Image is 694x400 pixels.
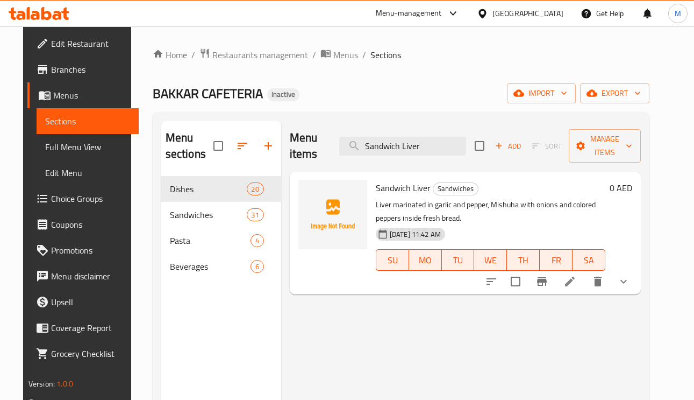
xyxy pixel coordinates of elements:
span: Select to update [504,270,527,293]
a: Branches [27,57,139,82]
span: Add [493,140,523,152]
a: Home [153,48,187,61]
div: Sandwiches [433,183,478,195]
a: Grocery Checklist [27,341,139,367]
button: SU [376,249,409,271]
a: Upsell [27,289,139,315]
span: M [675,8,681,19]
button: Manage items [569,129,641,163]
h6: 0 AED [610,180,632,195]
span: Inactive [267,90,299,99]
a: Restaurants management [199,48,308,62]
div: [GEOGRAPHIC_DATA] [492,8,563,19]
span: Coupons [51,218,131,231]
span: SU [381,252,405,268]
span: Pasta [170,234,251,247]
span: Menu disclaimer [51,270,131,283]
div: Beverages6 [161,254,281,279]
div: Menu-management [376,7,442,20]
a: Menus [320,48,358,62]
nav: Menu sections [161,172,281,284]
span: Edit Menu [45,166,131,179]
span: Upsell [51,296,131,308]
span: [DATE] 11:42 AM [385,229,445,240]
div: Sandwiches31 [161,202,281,228]
span: Sandwiches [170,208,247,221]
a: Edit Menu [37,160,139,186]
span: 1.0.0 [56,377,73,391]
button: sort-choices [478,269,504,294]
li: / [362,48,366,61]
input: search [339,137,466,156]
li: / [191,48,195,61]
img: Sandwich Liver [298,180,367,249]
button: TH [507,249,540,271]
span: Version: [28,377,55,391]
span: Menus [333,48,358,61]
span: Branches [51,63,131,76]
span: TH [511,252,535,268]
a: Sections [37,108,139,134]
span: Dishes [170,183,247,195]
span: Select section first [525,138,569,155]
span: Add item [491,138,525,155]
span: Menus [53,89,131,102]
div: Dishes20 [161,176,281,202]
a: Menu disclaimer [27,263,139,289]
a: Edit menu item [563,275,576,288]
span: Restaurants management [212,48,308,61]
button: WE [474,249,507,271]
span: Full Menu View [45,141,131,153]
span: Promotions [51,244,131,257]
a: Coverage Report [27,315,139,341]
span: Sections [45,115,131,128]
div: Pasta4 [161,228,281,254]
h2: Menu sections [166,130,213,162]
span: 6 [251,262,263,272]
span: MO [413,252,438,268]
div: items [247,183,264,195]
span: Select section [468,135,491,157]
button: delete [585,269,611,294]
span: Sandwich Liver [376,180,431,196]
button: show more [611,269,636,294]
button: Branch-specific-item [529,269,555,294]
a: Coupons [27,212,139,237]
span: 4 [251,236,263,246]
span: FR [544,252,568,268]
span: WE [478,252,503,268]
button: export [580,83,649,103]
span: 31 [247,210,263,220]
a: Promotions [27,237,139,263]
span: import [516,87,567,100]
button: MO [409,249,442,271]
svg: Show Choices [617,275,630,288]
span: Beverages [170,260,251,273]
span: Sections [370,48,401,61]
span: BAKKAR CAFETERIA [153,81,263,106]
span: 20 [247,184,263,194]
a: Edit Restaurant [27,31,139,57]
p: Liver marinated in garlic and pepper, Mishuha with onions and colored peppers inside fresh bread. [376,198,605,225]
span: SA [577,252,601,268]
div: Inactive [267,88,299,101]
nav: breadcrumb [153,48,649,62]
span: Choice Groups [51,192,131,205]
span: TU [446,252,470,268]
button: import [507,83,576,103]
a: Full Menu View [37,134,139,160]
a: Menus [27,82,139,108]
h2: Menu items [290,130,326,162]
span: Edit Restaurant [51,37,131,50]
div: items [251,260,264,273]
div: items [247,208,264,221]
a: Choice Groups [27,186,139,212]
button: FR [540,249,573,271]
span: Grocery Checklist [51,347,131,360]
button: SA [573,249,605,271]
span: export [589,87,641,100]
